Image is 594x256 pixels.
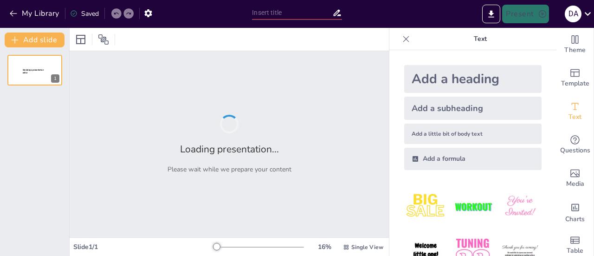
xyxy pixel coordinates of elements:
[498,185,542,228] img: 3.jpeg
[413,28,547,50] p: Text
[404,185,447,228] img: 1.jpeg
[565,5,581,23] button: D A
[351,243,383,251] span: Single View
[23,69,44,74] span: Sendsteps presentation editor
[568,112,581,122] span: Text
[561,79,589,89] span: Template
[404,124,542,144] div: Add a little bit of body text
[5,33,65,47] button: Add slide
[565,214,585,224] span: Charts
[556,195,594,229] div: Add charts and graphs
[404,65,542,93] div: Add a heading
[98,34,109,45] span: Position
[556,162,594,195] div: Add images, graphics, shapes or video
[556,61,594,95] div: Add ready made slides
[482,5,500,23] button: Export to PowerPoint
[313,243,336,251] div: 16 %
[404,148,542,170] div: Add a formula
[51,74,59,83] div: 1
[560,145,590,156] span: Questions
[556,128,594,162] div: Get real-time input from your audience
[73,243,215,251] div: Slide 1 / 1
[73,32,88,47] div: Layout
[70,9,99,18] div: Saved
[566,179,584,189] span: Media
[168,165,291,174] p: Please wait while we prepare your content
[502,5,549,23] button: Present
[404,97,542,120] div: Add a subheading
[556,28,594,61] div: Change the overall theme
[7,6,63,21] button: My Library
[564,45,586,55] span: Theme
[7,55,62,85] div: 1
[556,95,594,128] div: Add text boxes
[565,6,581,22] div: D A
[451,185,494,228] img: 2.jpeg
[252,6,332,20] input: Insert title
[567,246,583,256] span: Table
[180,143,279,156] h2: Loading presentation...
